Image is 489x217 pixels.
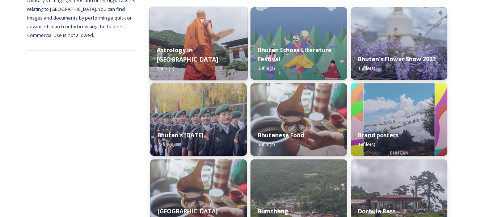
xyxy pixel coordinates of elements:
span: 18 file(s) [358,141,375,147]
strong: Bumthang [258,207,288,215]
img: Bhutan%2520Echoes7.jpg [250,7,347,80]
img: Bhutan%2520Flower%2520Show2.jpg [351,7,447,80]
strong: [GEOGRAPHIC_DATA] [157,207,218,215]
span: 50 file(s) [258,65,275,71]
strong: Bhutan's [DATE] [157,131,203,139]
span: 22 file(s) [157,141,174,147]
strong: Astrology in [GEOGRAPHIC_DATA] [157,46,218,63]
strong: Dochula Pass [358,207,396,215]
strong: Brand posters [358,131,399,139]
strong: Bhutan Echoes Literature Festival [258,46,332,63]
img: _SCH1465.jpg [149,7,248,80]
strong: Bhutanese Food [258,131,304,139]
img: Bumdeling%2520090723%2520by%2520Amp%2520Sripimanwat-4.jpg [250,83,347,156]
img: Bhutan%2520National%2520Day10.jpg [150,83,247,156]
span: 56 file(s) [258,141,275,147]
span: 15 file(s) [157,65,174,72]
img: Bhutan_Believe_800_1000_4.jpg [351,83,447,156]
span: 15 file(s) [358,65,375,71]
strong: Bhutan's Flower Show 2023 [358,55,436,63]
